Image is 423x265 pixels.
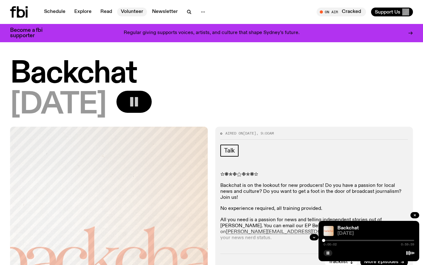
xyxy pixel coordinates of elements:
[70,8,95,16] a: Explore
[220,217,408,241] p: All you need is a passion for news and telling independent stories out of [PERSON_NAME]. You can ...
[10,60,413,88] h1: Backchat
[256,131,274,136] span: , 9:00am
[243,131,256,136] span: [DATE]
[220,145,239,157] a: Talk
[324,243,337,246] span: 0:00:02
[225,131,243,136] span: Aired on
[337,231,414,236] span: [DATE]
[224,147,235,154] span: Talk
[124,30,300,36] p: Regular giving supports voices, artists, and culture that shape Sydney’s future.
[220,206,408,212] p: No experience required, all training provided.
[117,8,147,16] a: Volunteer
[220,183,408,201] p: Backchat is on the lookout for new producers! Do you have a passion for local news and culture? D...
[40,8,69,16] a: Schedule
[317,8,366,16] button: On AirCracked
[375,9,400,15] span: Support Us
[371,8,413,16] button: Support Us
[220,172,408,178] p: ✫❋✯❉⚝❉✯❋✫
[148,8,182,16] a: Newsletter
[10,91,106,119] span: [DATE]
[10,28,50,38] h3: Become a fbi supporter
[337,226,359,231] a: Backchat
[364,260,398,264] span: More Episodes
[329,260,348,264] span: Tracklist
[97,8,116,16] a: Read
[401,243,414,246] span: 0:59:59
